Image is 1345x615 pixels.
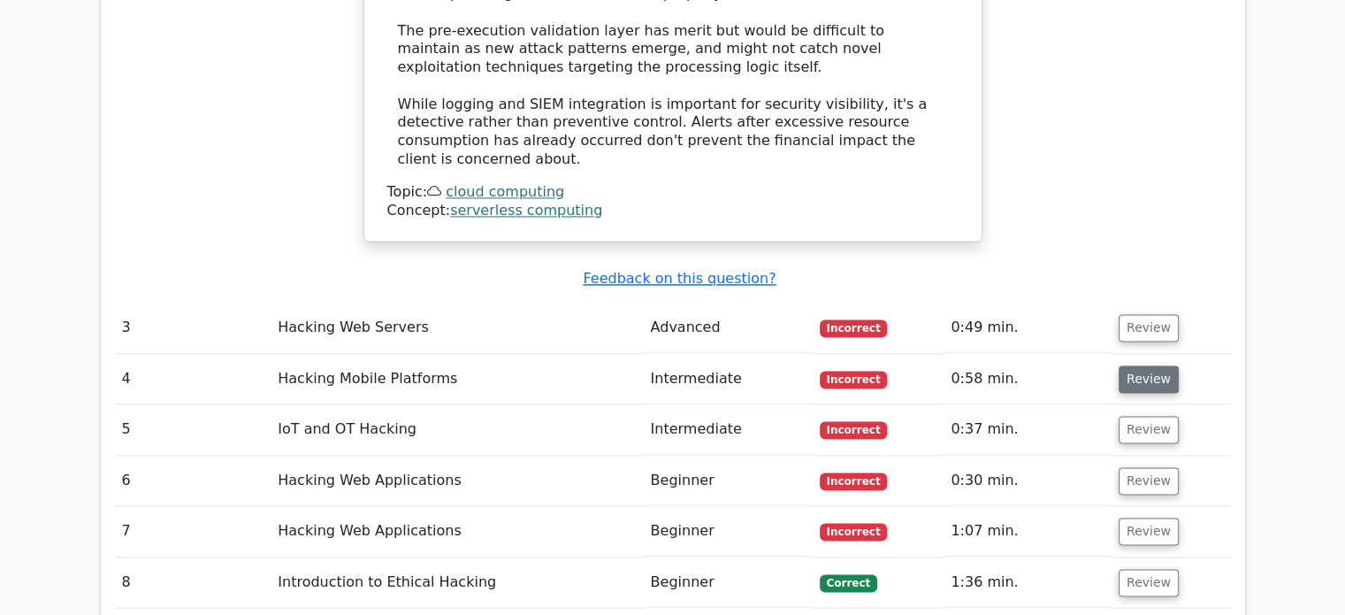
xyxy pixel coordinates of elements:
[1119,518,1179,545] button: Review
[944,303,1112,353] td: 0:49 min.
[820,473,888,490] span: Incorrect
[1119,467,1179,495] button: Review
[820,421,888,439] span: Incorrect
[115,456,271,506] td: 6
[1119,365,1179,393] button: Review
[944,506,1112,557] td: 1:07 min.
[271,303,643,353] td: Hacking Web Servers
[820,319,888,337] span: Incorrect
[944,404,1112,455] td: 0:37 min.
[271,354,643,404] td: Hacking Mobile Platforms
[643,506,812,557] td: Beginner
[271,557,643,608] td: Introduction to Ethical Hacking
[115,303,271,353] td: 3
[643,303,812,353] td: Advanced
[115,506,271,557] td: 7
[446,183,564,200] a: cloud computing
[643,404,812,455] td: Intermediate
[944,456,1112,506] td: 0:30 min.
[271,456,643,506] td: Hacking Web Applications
[271,404,643,455] td: IoT and OT Hacking
[944,354,1112,404] td: 0:58 min.
[450,202,602,219] a: serverless computing
[1119,314,1179,342] button: Review
[387,202,959,220] div: Concept:
[115,354,271,404] td: 4
[643,557,812,608] td: Beginner
[820,523,888,541] span: Incorrect
[387,183,959,202] div: Topic:
[115,404,271,455] td: 5
[583,270,776,287] a: Feedback on this question?
[115,557,271,608] td: 8
[944,557,1112,608] td: 1:36 min.
[820,574,877,592] span: Correct
[271,506,643,557] td: Hacking Web Applications
[820,371,888,388] span: Incorrect
[643,456,812,506] td: Beginner
[1119,569,1179,596] button: Review
[1119,416,1179,443] button: Review
[643,354,812,404] td: Intermediate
